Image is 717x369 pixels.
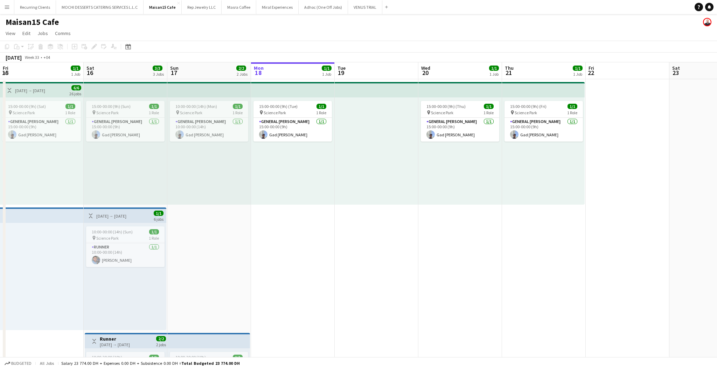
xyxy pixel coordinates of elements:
[253,69,264,77] span: 18
[587,69,594,77] span: 22
[6,17,59,27] h1: Maisan15 Cafe
[3,29,18,38] a: View
[100,342,130,347] div: [DATE] → [DATE]
[336,69,346,77] span: 19
[156,341,166,347] div: 2 jobs
[85,69,94,77] span: 16
[8,104,46,109] span: 15:00-00:00 (9h) (Sat)
[233,355,243,360] span: 1/1
[56,0,144,14] button: MOCHI DESSERTS CATERING SERVICES L.L.C
[65,104,75,109] span: 1/1
[421,65,430,71] span: Wed
[71,66,81,71] span: 1/1
[672,65,680,71] span: Sat
[86,101,165,142] app-job-card: 15:00-00:00 (9h) (Sun)1/1 Science Park1 RoleGeneral [PERSON_NAME]1/115:00-00:00 (9h)Gad [PERSON_N...
[69,90,81,96] div: 26 jobs
[92,104,131,109] span: 15:00-00:00 (9h) (Sun)
[100,336,130,342] h3: Runner
[2,101,81,142] app-job-card: 15:00-00:00 (9h) (Sat)1/1 Science Park1 RoleGeneral [PERSON_NAME]1/115:00-00:00 (9h)Gad [PERSON_N...
[504,101,583,142] app-job-card: 15:00-00:00 (9h) (Fri)1/1 Science Park1 RoleGeneral [PERSON_NAME]1/115:00-00:00 (9h)Gad [PERSON_N...
[144,0,182,14] button: Maisan15 Cafe
[52,29,74,38] a: Comms
[322,66,332,71] span: 1/1
[236,66,246,71] span: 2/2
[156,336,166,341] span: 2/2
[92,229,133,234] span: 10:00-00:00 (14h) (Sun)
[86,243,165,267] app-card-role: Runner1/110:00-00:00 (14h)[PERSON_NAME]
[96,213,126,219] div: [DATE] → [DATE]
[23,55,41,60] span: Week 33
[22,30,30,36] span: Edit
[259,104,298,109] span: 15:00-00:00 (9h) (Tue)
[96,235,119,241] span: Science Park
[170,118,248,142] app-card-role: General [PERSON_NAME]1/110:00-00:00 (14h)Gad [PERSON_NAME]
[149,235,159,241] span: 1 Role
[149,355,159,360] span: 1/1
[6,30,15,36] span: View
[6,54,22,61] div: [DATE]
[39,361,55,366] span: All jobs
[154,216,163,222] div: 6 jobs
[175,355,206,360] span: 10:00-20:00 (10h)
[671,69,680,77] span: 23
[489,66,499,71] span: 1/1
[515,110,537,115] span: Science Park
[61,361,240,366] div: Salary 23 774.00 DH + Expenses 0.00 DH + Subsistence 0.00 DH =
[170,101,248,142] div: 10:00-00:00 (14h) (Mon)1/1 Science Park1 RoleGeneral [PERSON_NAME]1/110:00-00:00 (14h)Gad [PERSON...
[573,71,582,77] div: 1 Job
[254,65,264,71] span: Mon
[96,110,119,115] span: Science Park
[3,65,8,71] span: Fri
[253,101,332,142] app-job-card: 15:00-00:00 (9h) (Tue)1/1 Science Park1 RoleGeneral [PERSON_NAME]1/115:00-00:00 (9h)Gad [PERSON_N...
[13,110,35,115] span: Science Park
[510,104,547,109] span: 15:00-00:00 (9h) (Fri)
[420,69,430,77] span: 20
[568,104,577,109] span: 1/1
[153,66,162,71] span: 3/3
[35,29,51,38] a: Jobs
[316,110,326,115] span: 1 Role
[299,0,348,14] button: Adhoc (One Off Jobs)
[170,65,179,71] span: Sun
[154,211,163,216] span: 1/1
[169,69,179,77] span: 17
[489,71,499,77] div: 1 Job
[504,118,583,142] app-card-role: General [PERSON_NAME]1/115:00-00:00 (9h)Gad [PERSON_NAME]
[232,110,243,115] span: 1 Role
[256,0,299,14] button: Miral Experiences
[149,110,159,115] span: 1 Role
[180,110,202,115] span: Science Park
[86,226,165,267] app-job-card: 10:00-00:00 (14h) (Sun)1/1 Science Park1 RoleRunner1/110:00-00:00 (14h)[PERSON_NAME]
[149,104,159,109] span: 1/1
[37,30,48,36] span: Jobs
[2,118,81,142] app-card-role: General [PERSON_NAME]1/115:00-00:00 (9h)Gad [PERSON_NAME]
[182,0,222,14] button: Rep Jewelry LLC
[86,65,94,71] span: Sat
[20,29,33,38] a: Edit
[567,110,577,115] span: 1 Role
[2,69,8,77] span: 15
[589,65,594,71] span: Fri
[222,0,256,14] button: Masra Coffee
[421,118,499,142] app-card-role: General [PERSON_NAME]1/115:00-00:00 (9h)Gad [PERSON_NAME]
[149,229,159,234] span: 1/1
[573,66,583,71] span: 1/1
[703,18,711,26] app-user-avatar: Houssam Hussein
[11,361,32,366] span: Budgeted
[264,110,286,115] span: Science Park
[426,104,466,109] span: 15:00-00:00 (9h) (Thu)
[337,65,346,71] span: Tue
[181,361,240,366] span: Total Budgeted 23 774.00 DH
[175,104,217,109] span: 10:00-00:00 (14h) (Mon)
[233,104,243,109] span: 1/1
[65,110,75,115] span: 1 Role
[43,55,50,60] div: +04
[348,0,382,14] button: VENUS TRIAL
[237,71,248,77] div: 2 Jobs
[71,71,80,77] div: 1 Job
[253,118,332,142] app-card-role: General [PERSON_NAME]1/115:00-00:00 (9h)Gad [PERSON_NAME]
[14,0,56,14] button: Recurring Clients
